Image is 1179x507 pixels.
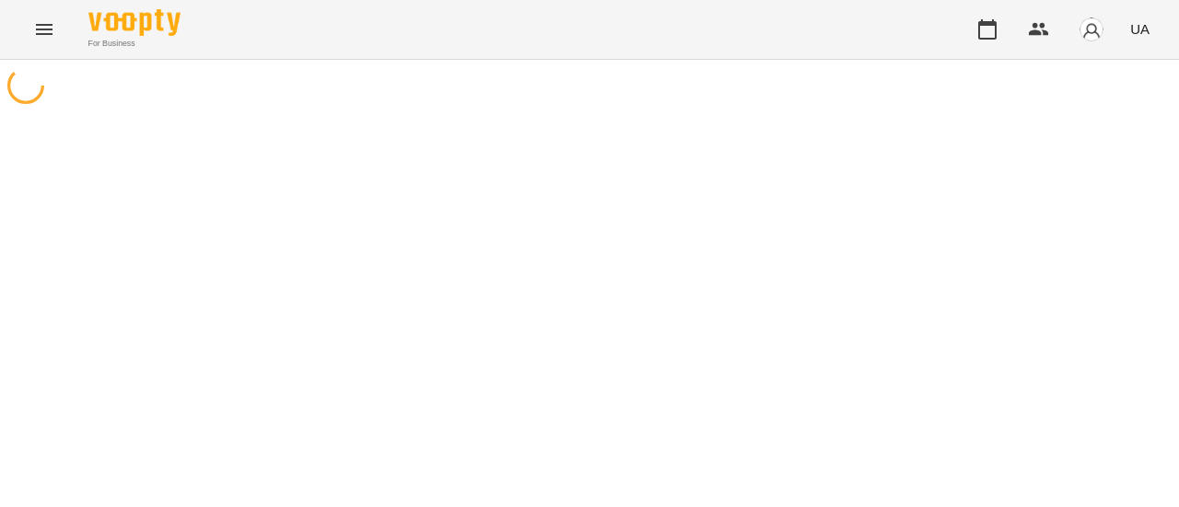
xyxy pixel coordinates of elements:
[1130,19,1150,39] span: UA
[88,9,181,36] img: Voopty Logo
[88,38,181,50] span: For Business
[22,7,66,52] button: Menu
[1123,12,1157,46] button: UA
[1079,17,1104,42] img: avatar_s.png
